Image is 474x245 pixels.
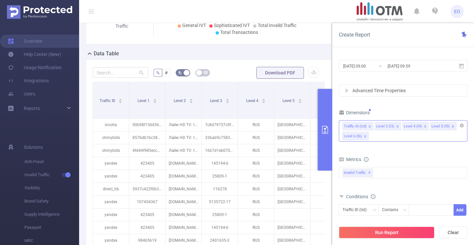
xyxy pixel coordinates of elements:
[94,50,119,58] h2: Data Table
[375,122,401,130] li: Level 3 (l3)
[165,170,201,182] p: [DOMAIN_NAME]
[165,119,201,131] p: Лайм HD TV: тв и кино онлайн
[24,141,43,154] span: Solutions
[93,170,129,182] p: yandex
[93,144,129,157] p: ohmybids
[24,208,79,221] span: Supply Intelligence
[165,221,201,234] p: [DOMAIN_NAME]
[24,221,79,234] span: Passport
[225,98,229,102] div: Sort
[274,157,310,170] p: [GEOGRAPHIC_DATA]
[238,183,274,195] p: RUS
[93,157,129,170] p: yandex
[210,98,223,103] span: Level 3
[274,221,310,234] p: [GEOGRAPHIC_DATA]
[93,183,129,195] p: direct_hb
[119,100,122,102] i: icon: caret-down
[204,70,208,74] i: icon: table
[311,208,346,221] p: 2
[129,208,165,221] p: 423405
[451,125,455,129] i: icon: close
[129,144,165,157] p: 4fd44f985ecc03b1cd5f5faa05653043
[153,98,157,102] div: Sort
[339,157,361,162] span: Metrics
[174,98,187,103] span: Level 2
[93,221,129,234] p: yandex
[93,196,129,208] p: yandex
[403,208,407,213] i: icon: down
[282,98,296,103] span: Level 5
[274,131,310,144] p: [GEOGRAPHIC_DATA]
[24,155,79,168] span: Anti-Fraud
[24,168,79,181] span: Invalid Traffic
[258,23,296,28] span: Total Invalid Traffic
[424,125,427,129] i: icon: close
[339,85,467,96] div: icon: rightAdvanced Time Properties
[311,183,346,195] p: 4
[238,119,274,131] p: RUS
[225,98,229,100] i: icon: caret-up
[202,157,238,170] p: 145194-6
[396,125,399,129] i: icon: close
[342,169,373,177] span: Invalid Traffic
[298,98,302,100] i: icon: caret-up
[342,132,369,140] li: Level 6 (l6)
[119,98,122,100] i: icon: caret-up
[311,119,346,131] p: 3
[298,98,302,102] div: Sort
[311,196,346,208] p: 2
[344,89,348,93] i: icon: right
[129,157,165,170] p: 423405
[165,183,201,195] p: [DOMAIN_NAME]
[202,196,238,208] p: 5135722-17
[342,122,373,130] li: Traffic ID (tid)
[8,74,49,87] a: Integrations
[202,119,238,131] p: 7c8d79737c9fd31202f1084401babb79
[93,67,148,78] input: Search...
[262,100,265,102] i: icon: caret-down
[454,5,460,18] span: EO
[165,70,168,75] span: #
[368,169,371,177] span: ✕
[311,144,346,157] p: 3
[402,122,429,130] li: Level 4 (l4)
[202,170,238,182] p: 25809-1
[387,62,440,70] input: End date
[165,131,201,144] p: Лайм HD TV: тв и кино онлайн
[8,87,35,100] a: Users
[274,183,310,195] p: [GEOGRAPHIC_DATA]
[274,196,310,208] p: [GEOGRAPHIC_DATA]
[156,70,160,75] span: %
[368,125,371,129] i: icon: close
[137,98,151,103] span: Level 1
[371,194,375,199] i: icon: info-circle
[344,132,362,141] div: Level 6 (l6)
[129,196,165,208] p: 107454367
[238,170,274,182] p: RUS
[100,98,116,103] span: Traffic ID
[165,144,201,157] p: Лайм HD TV: тв и кино онлайн
[274,119,310,131] p: [GEOGRAPHIC_DATA]
[129,119,165,131] p: 90b98f156656108c2da2c36be336afb5
[129,221,165,234] p: 423405
[93,131,129,144] p: ohmybids
[24,102,40,115] a: Reports
[238,196,274,208] p: RUS
[311,221,346,234] p: 2
[178,70,182,74] i: icon: bg-colors
[364,157,369,162] i: icon: info-circle
[238,157,274,170] p: RUS
[129,170,165,182] p: 423405
[238,221,274,234] p: RUS
[153,98,157,100] i: icon: caret-up
[238,144,274,157] p: RUS
[189,98,193,100] i: icon: caret-up
[93,119,129,131] p: involta
[339,32,370,38] span: Create Report
[189,100,193,102] i: icon: caret-down
[311,131,346,144] p: 3
[182,23,206,28] span: General IVT
[7,5,72,19] img: Protected Media
[344,122,367,131] div: Traffic ID (tid)
[262,98,265,100] i: icon: caret-up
